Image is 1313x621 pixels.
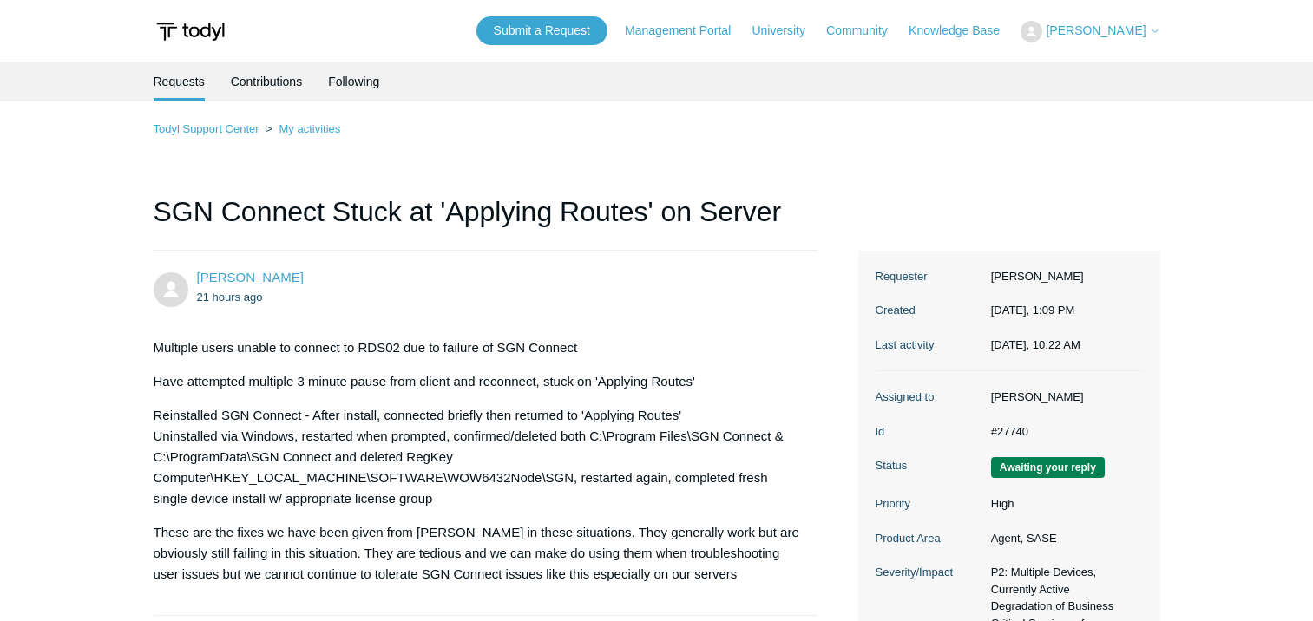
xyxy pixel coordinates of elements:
[476,16,607,45] a: Submit a Request
[1021,21,1159,42] button: [PERSON_NAME]
[625,22,748,40] a: Management Portal
[752,22,822,40] a: University
[197,270,304,284] a: [PERSON_NAME]
[909,22,1017,40] a: Knowledge Base
[1046,23,1146,37] span: [PERSON_NAME]
[982,389,1143,406] dd: [PERSON_NAME]
[876,495,982,513] dt: Priority
[876,564,982,581] dt: Severity/Impact
[876,268,982,285] dt: Requester
[982,495,1143,513] dd: High
[876,530,982,547] dt: Product Area
[982,423,1143,441] dd: #27740
[154,122,263,135] li: Todyl Support Center
[154,522,801,585] p: These are the fixes we have been given from [PERSON_NAME] in these situations. They generally wor...
[154,371,801,392] p: Have attempted multiple 3 minute pause from client and reconnect, stuck on 'Applying Routes'
[231,62,303,101] a: Contributions
[991,304,1075,317] time: 08/28/2025, 13:09
[197,270,304,284] span: Jordan Ross
[991,457,1105,478] span: We are waiting for you to respond
[876,302,982,319] dt: Created
[876,389,982,406] dt: Assigned to
[262,122,340,135] li: My activities
[197,291,263,304] time: 08/28/2025, 13:09
[154,16,227,48] img: Todyl Support Center Help Center home page
[876,337,982,354] dt: Last activity
[154,62,205,101] li: Requests
[826,22,905,40] a: Community
[154,122,259,135] a: Todyl Support Center
[154,337,801,358] p: Multiple users unable to connect to RDS02 due to failure of SGN Connect
[876,457,982,474] dt: Status
[154,191,818,251] h1: SGN Connect Stuck at 'Applying Routes' on Server
[991,338,1080,351] time: 08/29/2025, 10:22
[154,405,801,509] p: Reinstalled SGN Connect - After install, connected briefly then returned to 'Applying Routes' Uni...
[982,268,1143,285] dd: [PERSON_NAME]
[279,122,340,135] a: My activities
[982,530,1143,547] dd: Agent, SASE
[328,62,379,101] a: Following
[876,423,982,441] dt: Id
